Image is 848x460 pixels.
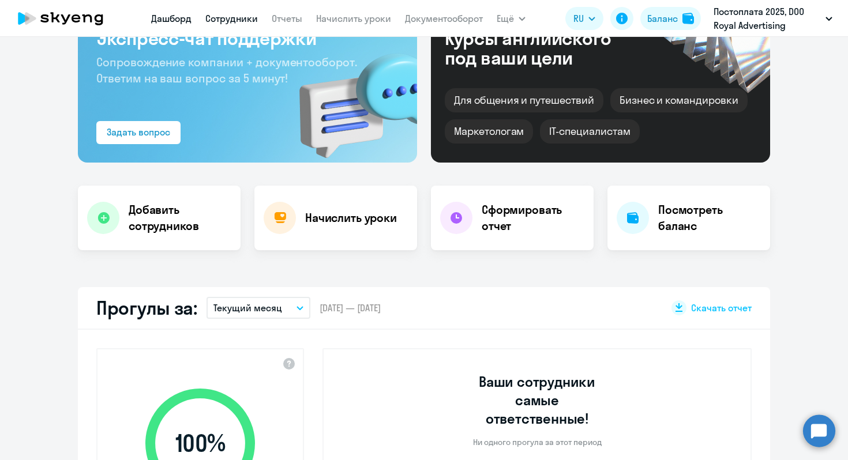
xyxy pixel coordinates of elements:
[445,88,603,112] div: Для общения и путешествий
[96,27,399,50] h3: Экспресс-чат поддержки
[405,13,483,24] a: Документооборот
[151,13,192,24] a: Дашборд
[107,125,170,139] div: Задать вопрос
[463,372,611,428] h3: Ваши сотрудники самые ответственные!
[316,13,391,24] a: Начислить уроки
[714,5,821,32] p: Постоплата 2025, DOO Royal Advertising
[283,33,417,163] img: bg-img
[129,202,231,234] h4: Добавить сотрудников
[708,5,838,32] button: Постоплата 2025, DOO Royal Advertising
[540,119,639,144] div: IT-специалистам
[682,13,694,24] img: balance
[482,202,584,234] h4: Сформировать отчет
[205,13,258,24] a: Сотрудники
[658,202,761,234] h4: Посмотреть баланс
[134,429,267,457] span: 100 %
[647,12,678,25] div: Баланс
[497,12,514,25] span: Ещё
[272,13,302,24] a: Отчеты
[565,7,603,30] button: RU
[320,301,381,314] span: [DATE] — [DATE]
[207,297,310,319] button: Текущий месяц
[640,7,701,30] button: Балансbalance
[96,55,357,85] span: Сопровождение компании + документооборот. Ответим на ваш вопрос за 5 минут!
[305,210,397,226] h4: Начислить уроки
[610,88,748,112] div: Бизнес и командировки
[96,296,197,319] h2: Прогулы за:
[445,28,642,67] div: Курсы английского под ваши цели
[473,437,602,447] p: Ни одного прогула за этот период
[691,301,752,314] span: Скачать отчет
[445,119,533,144] div: Маркетологам
[96,121,181,144] button: Задать вопрос
[497,7,526,30] button: Ещё
[213,301,282,315] p: Текущий месяц
[573,12,584,25] span: RU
